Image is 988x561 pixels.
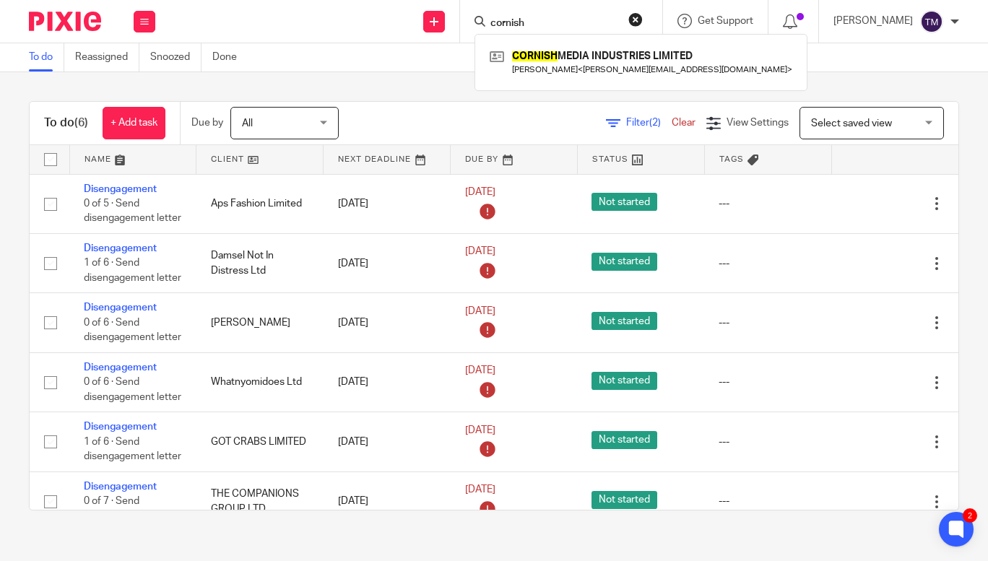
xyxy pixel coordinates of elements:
[591,431,657,449] span: Not started
[84,303,157,313] a: Disengagement
[75,43,139,71] a: Reassigned
[242,118,253,129] span: All
[84,184,157,194] a: Disengagement
[196,293,324,352] td: [PERSON_NAME]
[84,258,181,284] span: 1 of 6 · Send disengagement letter
[672,118,695,128] a: Clear
[84,422,157,432] a: Disengagement
[591,372,657,390] span: Not started
[84,362,157,373] a: Disengagement
[324,412,451,471] td: [DATE]
[698,16,753,26] span: Get Support
[324,352,451,412] td: [DATE]
[74,117,88,129] span: (6)
[963,508,977,523] div: 2
[591,253,657,271] span: Not started
[719,316,817,330] div: ---
[811,118,892,129] span: Select saved view
[103,107,165,139] a: + Add task
[719,256,817,271] div: ---
[29,12,101,31] img: Pixie
[84,377,181,402] span: 0 of 6 · Send disengagement letter
[196,352,324,412] td: Whatnyomidoes Ltd
[719,375,817,389] div: ---
[84,243,157,253] a: Disengagement
[324,233,451,292] td: [DATE]
[920,10,943,33] img: svg%3E
[591,312,657,330] span: Not started
[465,366,495,376] span: [DATE]
[591,193,657,211] span: Not started
[196,412,324,471] td: GOT CRABS LIMITED
[591,491,657,509] span: Not started
[465,247,495,257] span: [DATE]
[191,116,223,130] p: Due by
[196,233,324,292] td: Damsel Not In Distress Ltd
[465,485,495,495] span: [DATE]
[84,318,181,343] span: 0 of 6 · Send disengagement letter
[44,116,88,131] h1: To do
[465,425,495,435] span: [DATE]
[84,199,181,224] span: 0 of 5 · Send disengagement letter
[727,118,789,128] span: View Settings
[489,17,619,30] input: Search
[626,118,672,128] span: Filter
[833,14,913,28] p: [PERSON_NAME]
[84,496,181,521] span: 0 of 7 · Send disengagement letter
[719,435,817,449] div: ---
[649,118,661,128] span: (2)
[719,155,744,163] span: Tags
[196,174,324,233] td: Aps Fashion Limited
[212,43,248,71] a: Done
[84,437,181,462] span: 1 of 6 · Send disengagement letter
[324,471,451,531] td: [DATE]
[465,306,495,316] span: [DATE]
[628,12,643,27] button: Clear
[719,494,817,508] div: ---
[196,471,324,531] td: THE COMPANIONS GROUP LTD
[29,43,64,71] a: To do
[324,174,451,233] td: [DATE]
[150,43,201,71] a: Snoozed
[719,196,817,211] div: ---
[465,187,495,197] span: [DATE]
[324,293,451,352] td: [DATE]
[84,482,157,492] a: Disengagement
